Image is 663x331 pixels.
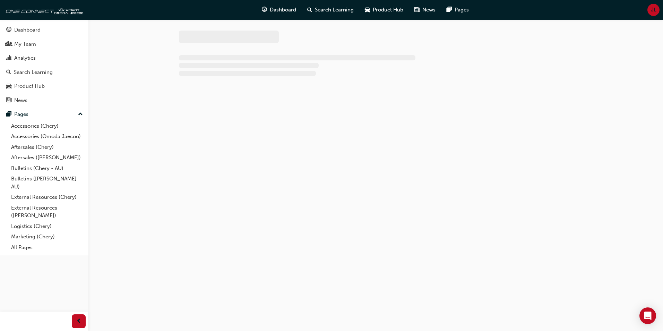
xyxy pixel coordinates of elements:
span: Search Learning [315,6,354,14]
span: Dashboard [270,6,296,14]
span: up-icon [78,110,83,119]
span: JL [651,6,656,14]
span: pages-icon [447,6,452,14]
a: Bulletins ([PERSON_NAME] - AU) [8,173,86,192]
div: Analytics [14,54,36,62]
span: car-icon [6,83,11,90]
span: people-icon [6,41,11,48]
a: Accessories (Chery) [8,121,86,131]
a: Search Learning [3,66,86,79]
span: search-icon [6,69,11,76]
button: Pages [3,108,86,121]
div: News [14,96,27,104]
a: Accessories (Omoda Jaecoo) [8,131,86,142]
a: External Resources ([PERSON_NAME]) [8,203,86,221]
span: news-icon [414,6,420,14]
div: Dashboard [14,26,41,34]
a: My Team [3,38,86,51]
span: car-icon [365,6,370,14]
span: guage-icon [6,27,11,33]
span: News [422,6,436,14]
a: Dashboard [3,24,86,36]
a: Product Hub [3,80,86,93]
span: news-icon [6,97,11,104]
a: search-iconSearch Learning [302,3,359,17]
div: Product Hub [14,82,45,90]
a: Aftersales ([PERSON_NAME]) [8,152,86,163]
span: chart-icon [6,55,11,61]
button: JL [647,4,660,16]
a: Logistics (Chery) [8,221,86,232]
div: Search Learning [14,68,53,76]
a: Marketing (Chery) [8,231,86,242]
a: News [3,94,86,107]
a: External Resources (Chery) [8,192,86,203]
div: Open Intercom Messenger [639,307,656,324]
a: car-iconProduct Hub [359,3,409,17]
a: Aftersales (Chery) [8,142,86,153]
div: My Team [14,40,36,48]
a: pages-iconPages [441,3,474,17]
a: All Pages [8,242,86,253]
span: Pages [455,6,469,14]
span: guage-icon [262,6,267,14]
div: Pages [14,110,28,118]
span: Product Hub [373,6,403,14]
button: DashboardMy TeamAnalyticsSearch LearningProduct HubNews [3,22,86,108]
a: news-iconNews [409,3,441,17]
span: search-icon [307,6,312,14]
a: Analytics [3,52,86,65]
span: pages-icon [6,111,11,118]
a: guage-iconDashboard [256,3,302,17]
span: prev-icon [76,317,81,326]
img: oneconnect [3,3,83,17]
a: Bulletins (Chery - AU) [8,163,86,174]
